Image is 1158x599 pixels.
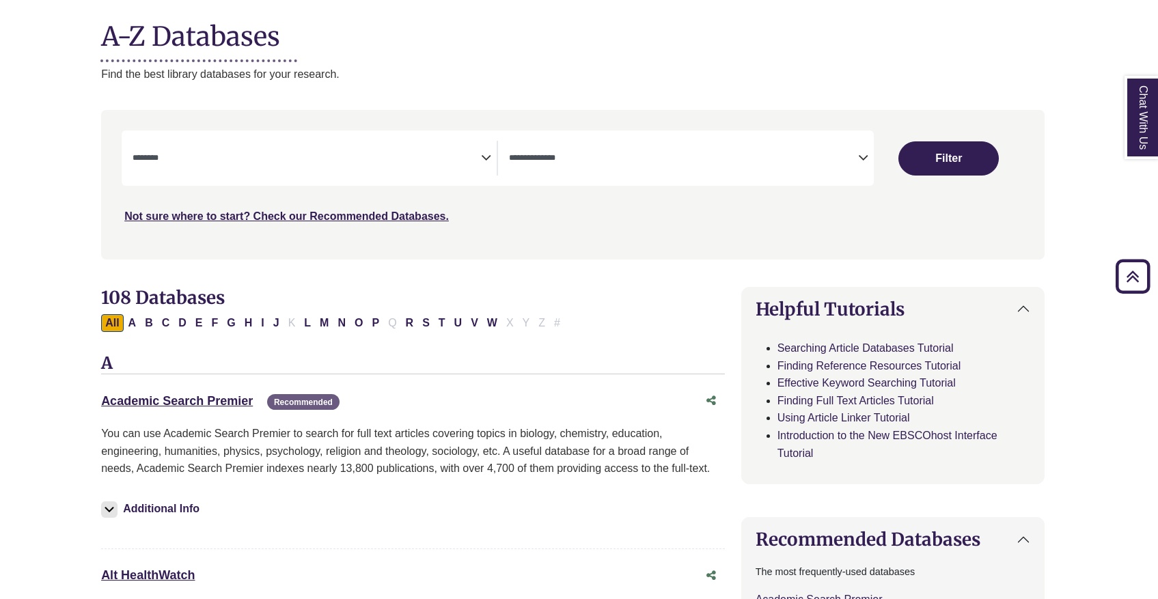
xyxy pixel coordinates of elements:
button: Filter Results T [435,314,450,332]
button: Recommended Databases [742,518,1044,561]
button: Filter Results V [467,314,482,332]
button: Additional Info [101,499,204,518]
button: Filter Results O [350,314,367,332]
button: Filter Results G [223,314,239,332]
div: Alpha-list to filter by first letter of database name [101,316,566,328]
button: Filter Results E [191,314,207,332]
a: Introduction to the New EBSCOhost Interface Tutorial [777,430,997,459]
button: Filter Results N [333,314,350,332]
button: Filter Results S [418,314,434,332]
a: Searching Article Databases Tutorial [777,342,954,354]
button: Filter Results D [174,314,191,332]
p: Find the best library databases for your research. [101,66,1045,83]
p: You can use Academic Search Premier to search for full text articles covering topics in biology, ... [101,425,725,477]
button: Filter Results C [158,314,174,332]
button: Submit for Search Results [898,141,999,176]
a: Effective Keyword Searching Tutorial [777,377,956,389]
button: Filter Results A [124,314,141,332]
a: Back to Top [1111,267,1155,285]
span: Recommended [267,394,340,410]
a: Academic Search Premier [101,394,253,408]
button: Filter Results L [300,314,315,332]
a: Using Article Linker Tutorial [777,412,910,423]
textarea: Search [509,154,857,165]
button: Share this database [698,563,725,589]
a: Not sure where to start? Check our Recommended Databases. [124,210,449,222]
p: The most frequently-used databases [756,564,1030,580]
button: Filter Results W [483,314,501,332]
button: Helpful Tutorials [742,288,1044,331]
button: Filter Results F [208,314,223,332]
button: Filter Results I [257,314,268,332]
h3: A [101,354,725,374]
button: Filter Results J [269,314,284,332]
button: Filter Results R [402,314,418,332]
button: Filter Results H [240,314,257,332]
button: Share this database [698,388,725,414]
button: Filter Results B [141,314,157,332]
a: Finding Full Text Articles Tutorial [777,395,934,406]
a: Alt HealthWatch [101,568,195,582]
button: Filter Results P [368,314,383,332]
button: Filter Results M [316,314,333,332]
button: Filter Results U [450,314,467,332]
a: Finding Reference Resources Tutorial [777,360,961,372]
nav: Search filters [101,110,1045,259]
span: 108 Databases [101,286,225,309]
button: All [101,314,123,332]
textarea: Search [133,154,481,165]
h1: A-Z Databases [101,10,1045,52]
